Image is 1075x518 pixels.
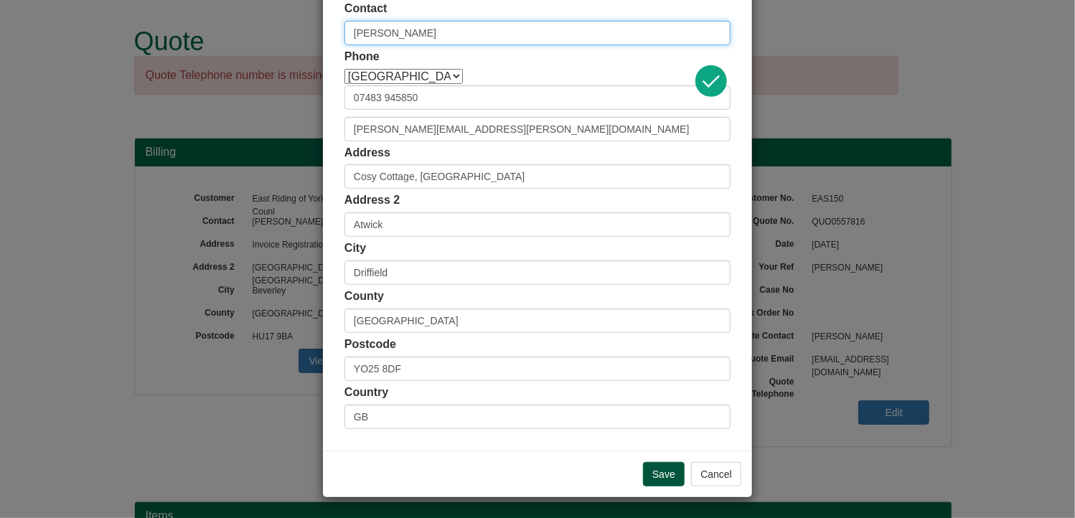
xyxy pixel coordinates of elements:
[344,385,388,401] label: Country
[643,462,685,486] input: Save
[344,145,390,161] label: Address
[344,288,384,305] label: County
[344,1,388,17] label: Contact
[344,240,366,257] label: City
[344,49,380,65] label: Phone
[344,336,396,353] label: Postcode
[691,462,741,486] button: Cancel
[344,192,400,209] label: Address 2
[344,85,731,110] input: Mobile Preferred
